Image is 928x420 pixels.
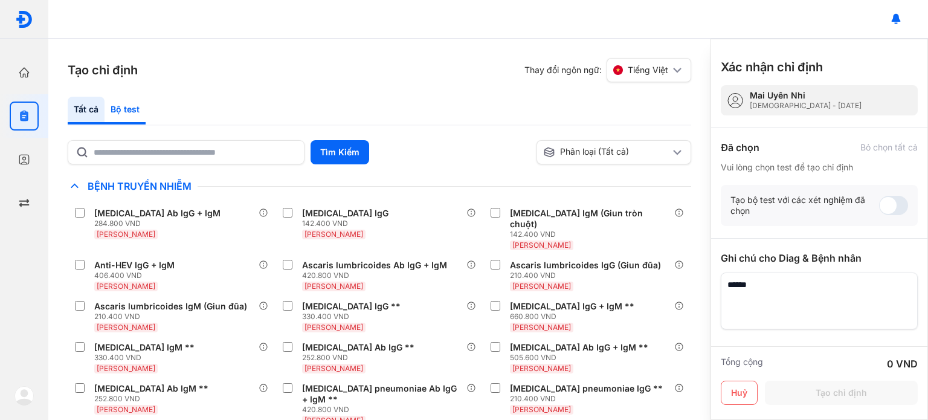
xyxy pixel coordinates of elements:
span: [PERSON_NAME] [304,323,363,332]
div: 505.600 VND [510,353,653,363]
div: 210.400 VND [510,394,668,404]
div: Bỏ chọn tất cả [860,142,918,153]
span: [PERSON_NAME] [512,364,571,373]
div: 252.800 VND [94,394,213,404]
span: [PERSON_NAME] [97,405,155,414]
div: Anti-HEV IgG + IgM [94,260,175,271]
div: 660.800 VND [510,312,639,321]
div: [DEMOGRAPHIC_DATA] - [DATE] [750,101,862,111]
div: 210.400 VND [94,312,252,321]
div: Tất cả [68,97,105,124]
span: [PERSON_NAME] [97,323,155,332]
div: 210.400 VND [510,271,666,280]
span: [PERSON_NAME] [304,230,363,239]
span: Tiếng Việt [628,65,668,76]
img: logo [14,386,34,405]
div: Mai Uyên Nhi [750,90,862,101]
span: [PERSON_NAME] [97,282,155,291]
div: Tạo bộ test với các xét nghiệm đã chọn [730,195,879,216]
span: [PERSON_NAME] [512,323,571,332]
div: [MEDICAL_DATA] IgG [302,208,388,219]
div: Tổng cộng [721,357,763,371]
div: Ascaris lumbricoides Ab IgG + IgM [302,260,447,271]
div: [MEDICAL_DATA] IgG + IgM ** [510,301,634,312]
h3: Xác nhận chỉ định [721,59,823,76]
div: [MEDICAL_DATA] IgM ** [94,342,195,353]
button: Tạo chỉ định [765,381,918,405]
span: [PERSON_NAME] [304,282,363,291]
div: Vui lòng chọn test để tạo chỉ định [721,162,918,173]
h3: Tạo chỉ định [68,62,138,79]
div: [MEDICAL_DATA] pneumoniae IgG ** [510,383,663,394]
span: [PERSON_NAME] [97,364,155,373]
span: [PERSON_NAME] [512,405,571,414]
div: 330.400 VND [94,353,199,363]
div: Ascaris lumbricoides IgG (Giun đũa) [510,260,661,271]
img: logo [15,10,33,28]
div: 284.800 VND [94,219,225,228]
div: 252.800 VND [302,353,419,363]
div: Đã chọn [721,140,759,155]
span: Bệnh Truyền Nhiễm [82,180,198,192]
span: [PERSON_NAME] [512,241,571,250]
span: [PERSON_NAME] [97,230,155,239]
div: [MEDICAL_DATA] pneumoniae Ab IgG + IgM ** [302,383,462,405]
div: [MEDICAL_DATA] Ab IgG + IgM ** [510,342,648,353]
span: [PERSON_NAME] [512,282,571,291]
div: Ghi chú cho Diag & Bệnh nhân [721,251,918,265]
div: Bộ test [105,97,146,124]
div: Thay đổi ngôn ngữ: [524,58,691,82]
div: 142.400 VND [302,219,393,228]
div: 406.400 VND [94,271,179,280]
div: 420.800 VND [302,405,466,415]
div: [MEDICAL_DATA] Ab IgG ** [302,342,414,353]
div: [MEDICAL_DATA] IgM (Giun tròn chuột) [510,208,669,230]
div: [MEDICAL_DATA] Ab IgM ** [94,383,208,394]
div: Phân loại (Tất cả) [543,146,670,158]
span: [PERSON_NAME] [304,364,363,373]
div: 142.400 VND [510,230,674,239]
button: Huỷ [721,381,758,405]
div: [MEDICAL_DATA] Ab IgG + IgM [94,208,221,219]
div: 330.400 VND [302,312,405,321]
div: Ascaris lumbricoides IgM (Giun đũa) [94,301,247,312]
div: 420.800 VND [302,271,452,280]
div: 0 VND [887,357,918,371]
button: Tìm Kiếm [311,140,369,164]
div: [MEDICAL_DATA] IgG ** [302,301,401,312]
